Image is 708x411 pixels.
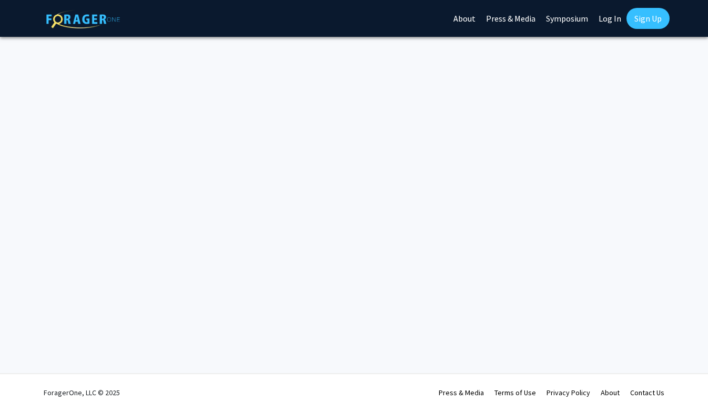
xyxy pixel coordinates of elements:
img: ForagerOne Logo [46,10,120,28]
a: About [601,388,620,397]
a: Sign Up [626,8,670,29]
a: Privacy Policy [547,388,590,397]
a: Contact Us [630,388,664,397]
a: Press & Media [439,388,484,397]
div: ForagerOne, LLC © 2025 [44,374,120,411]
a: Terms of Use [494,388,536,397]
